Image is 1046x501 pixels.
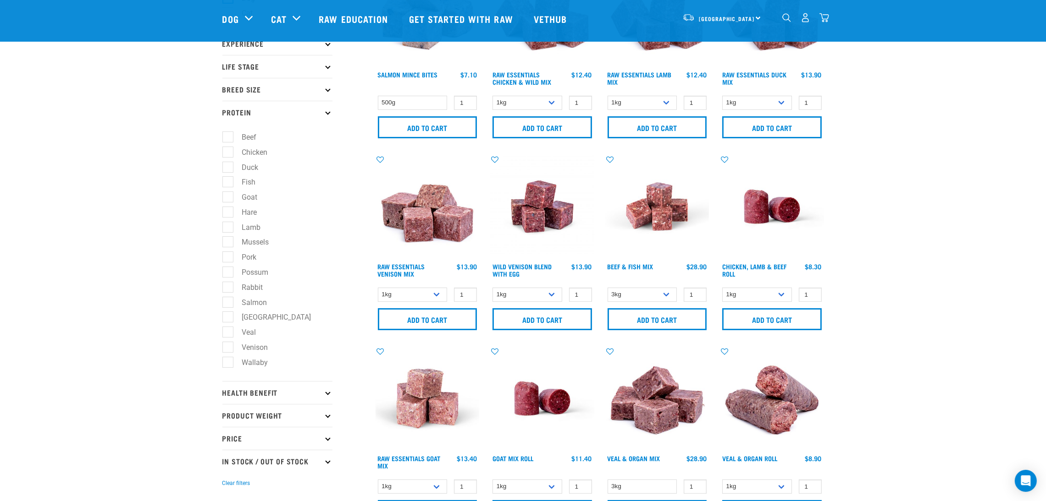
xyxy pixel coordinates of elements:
a: Raw Education [310,0,399,37]
a: Raw Essentials Lamb Mix [608,73,672,83]
div: $28.90 [686,263,707,270]
a: Salmon Mince Bites [378,73,438,76]
img: Venison Egg 1616 [490,155,594,259]
input: 1 [569,479,592,494]
input: Add to cart [608,308,707,330]
input: Add to cart [722,308,822,330]
a: Raw Essentials Duck Mix [722,73,786,83]
a: Raw Essentials Goat Mix [378,457,441,467]
input: 1 [684,288,707,302]
input: 1 [454,96,477,110]
input: 1 [569,288,592,302]
img: Raw Essentials Chicken Lamb Beef Bulk Minced Raw Dog Food Roll Unwrapped [720,155,824,259]
a: Raw Essentials Venison Mix [378,265,425,275]
label: Fish [227,176,260,188]
span: [GEOGRAPHIC_DATA] [699,17,755,20]
label: Veal [227,327,260,338]
p: Health Benefit [222,381,332,404]
label: Salmon [227,297,271,308]
input: Add to cart [608,116,707,138]
img: Goat M Ix 38448 [376,347,480,451]
input: Add to cart [493,116,592,138]
img: van-moving.png [682,13,695,22]
div: $8.30 [805,263,822,270]
div: $28.90 [686,455,707,462]
img: home-icon@2x.png [819,13,829,22]
input: Add to cart [378,116,477,138]
label: Wallaby [227,357,272,368]
div: $13.90 [802,71,822,78]
a: Raw Essentials Chicken & Wild Mix [493,73,551,83]
div: Open Intercom Messenger [1015,470,1037,492]
div: $7.10 [460,71,477,78]
input: 1 [454,288,477,302]
p: Price [222,427,332,450]
label: Duck [227,162,262,173]
input: 1 [454,479,477,494]
div: $8.90 [805,455,822,462]
img: home-icon-1@2x.png [782,13,791,22]
div: $13.90 [572,263,592,270]
input: 1 [684,96,707,110]
p: Product Weight [222,404,332,427]
input: Add to cart [722,116,822,138]
a: Dog [222,12,239,26]
a: Veal & Organ Roll [722,457,777,460]
label: Rabbit [227,282,267,293]
a: Goat Mix Roll [493,457,533,460]
p: Breed Size [222,78,332,101]
img: Raw Essentials Chicken Lamb Beef Bulk Minced Raw Dog Food Roll Unwrapped [490,347,594,451]
label: [GEOGRAPHIC_DATA] [227,311,315,323]
label: Goat [227,191,261,203]
input: 1 [799,288,822,302]
input: 1 [799,479,822,494]
label: Pork [227,251,260,263]
label: Mussels [227,236,273,248]
input: 1 [569,96,592,110]
a: Vethub [525,0,579,37]
button: Clear filters [222,479,250,487]
input: Add to cart [378,308,477,330]
a: Beef & Fish Mix [608,265,653,268]
p: Experience [222,32,332,55]
p: Life Stage [222,55,332,78]
a: Chicken, Lamb & Beef Roll [722,265,786,275]
label: Hare [227,207,261,218]
a: Wild Venison Blend with Egg [493,265,552,275]
a: Veal & Organ Mix [608,457,660,460]
p: In Stock / Out Of Stock [222,450,332,473]
div: $13.40 [457,455,477,462]
label: Beef [227,131,260,143]
a: Get started with Raw [400,0,525,37]
div: $12.40 [686,71,707,78]
label: Chicken [227,147,271,158]
p: Protein [222,101,332,124]
div: $11.40 [572,455,592,462]
a: Cat [271,12,287,26]
label: Possum [227,267,272,278]
img: Veal Organ Mix Roll 01 [720,347,824,451]
img: 1113 RE Venison Mix 01 [376,155,480,259]
input: 1 [799,96,822,110]
div: $12.40 [572,71,592,78]
label: Venison [227,342,272,353]
div: $13.90 [457,263,477,270]
input: 1 [684,479,707,494]
label: Lamb [227,222,265,233]
img: 1158 Veal Organ Mix 01 [605,347,709,451]
img: Beef Mackerel 1 [605,155,709,259]
img: user.png [801,13,810,22]
input: Add to cart [493,308,592,330]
